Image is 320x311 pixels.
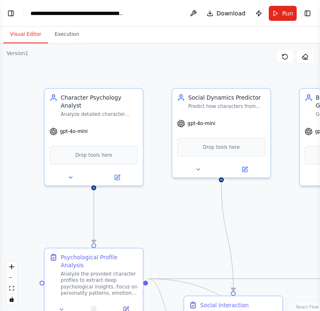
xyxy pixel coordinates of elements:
[172,88,271,178] div: Social Dynamics PredictorPredict how characters from different {social_class} backgrounds would i...
[61,271,138,296] div: Analyze the provided character profiles to extract deep psychological insights. Focus on personal...
[95,173,140,182] button: Open in side panel
[188,103,266,110] div: Predict how characters from different {social_class} backgrounds would interact, form relationshi...
[269,6,297,21] button: Run
[188,94,266,102] div: Social Dynamics Predictor
[203,6,249,21] button: Download
[7,50,28,57] div: Version 1
[61,253,138,269] div: Psychological Profile Analysis
[296,305,319,309] a: React Flow attribution
[282,9,293,18] span: Run
[5,8,17,19] button: Show left sidebar
[60,128,88,135] span: gpt-4o-mini
[203,143,240,151] span: Drop tools here
[90,182,97,243] g: Edge from c1fa3da1-2d54-4197-8317-b03663a5161a to 7c7c8f87-6c6d-49e7-a418-5dd35938c318
[217,9,246,18] span: Download
[30,9,124,18] nav: breadcrumb
[222,165,267,174] button: Open in side panel
[6,261,17,272] button: zoom in
[6,294,17,305] button: toggle interactivity
[217,182,237,291] g: Edge from 04d4c9ef-3d63-4265-b5c0-2fc66e79f5ae to ee410f57-0c75-471d-913d-0a0f1dc03a9c
[61,111,138,118] div: Analyze detailed character profiles to understand psychological patterns, motivations, and behavi...
[6,272,17,283] button: zoom out
[48,26,86,43] button: Execution
[6,261,17,305] div: React Flow controls
[75,151,112,159] span: Drop tools here
[61,94,138,110] div: Character Psychology Analyst
[187,120,215,127] span: gpt-4o-mini
[302,8,313,19] button: Show right sidebar
[3,26,48,43] button: Visual Editor
[6,283,17,294] button: fit view
[44,88,143,186] div: Character Psychology AnalystAnalyze detailed character profiles to understand psychological patte...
